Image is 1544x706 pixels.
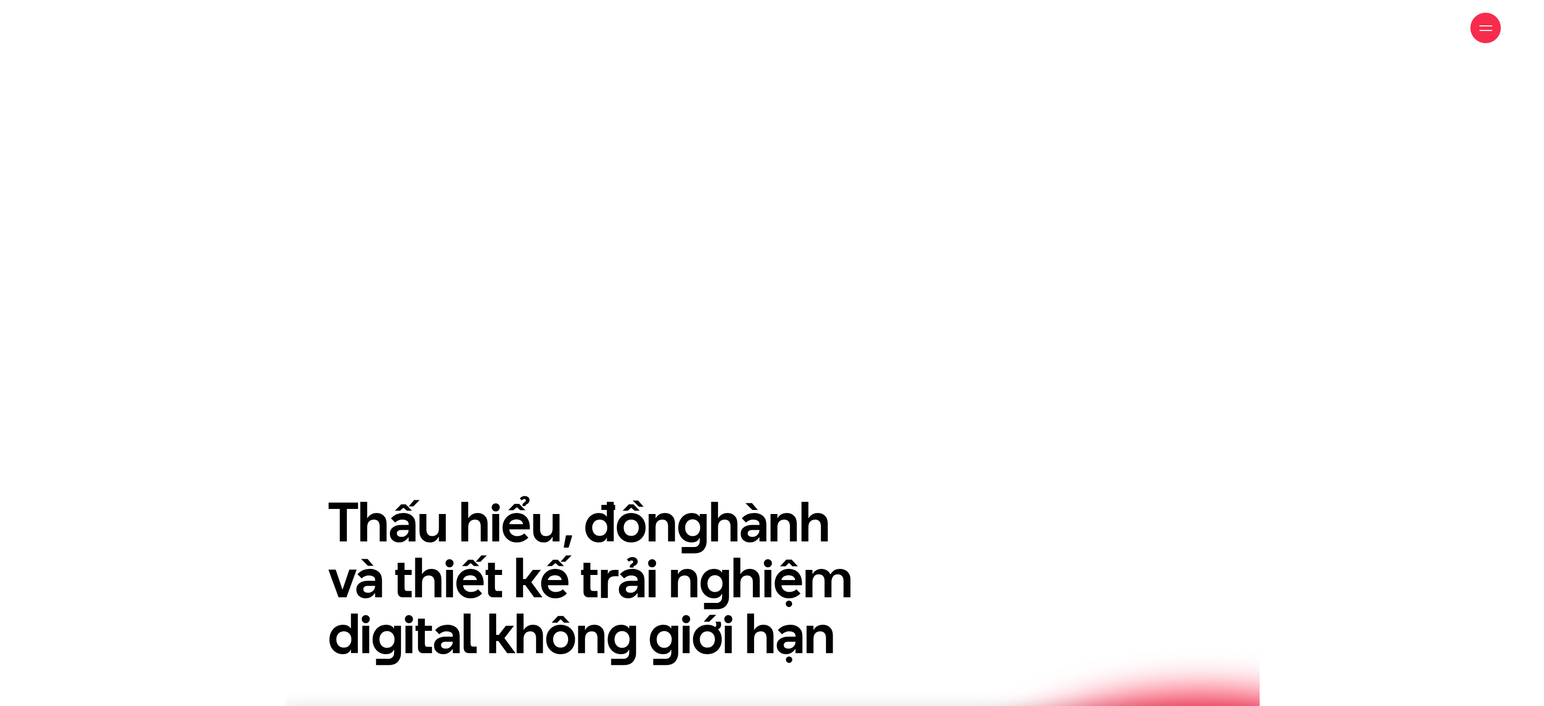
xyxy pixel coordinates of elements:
h1: Thấu hiểu, đồn hành và thiết kế trải n hiệm di ital khôn iới hạn [328,494,886,662]
en: g [606,596,638,672]
en: g [677,484,708,560]
en: g [371,596,403,672]
en: g [699,540,731,616]
en: g [648,596,680,672]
